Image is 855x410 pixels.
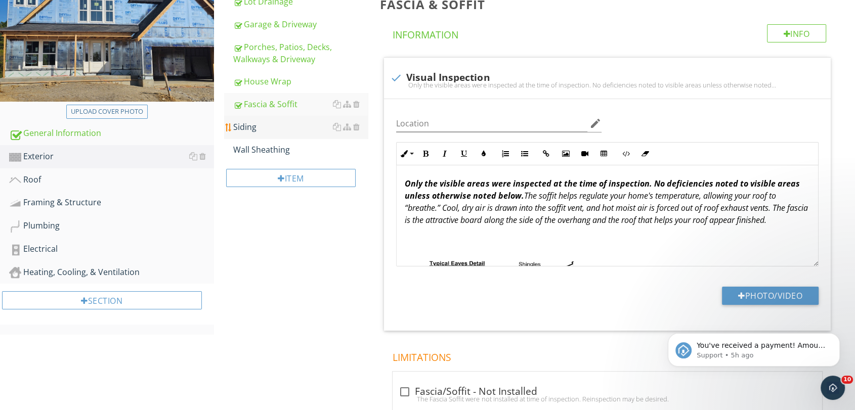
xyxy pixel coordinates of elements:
span: 10 [841,376,853,384]
div: Wall Sheathing [233,144,368,156]
h4: Information [393,24,826,41]
div: Upload cover photo [71,107,143,117]
button: Bold (Ctrl+B) [416,144,435,163]
div: Framing & Structure [9,196,214,209]
em: T [524,190,528,201]
div: Heating, Cooling, & Ventilation [9,266,214,279]
button: Insert Image (Ctrl+P) [555,144,575,163]
div: Plumbing [9,219,214,233]
h4: Limitations [393,347,826,364]
button: Code View [616,144,635,163]
div: Section [2,291,202,309]
em: Only the visible areas were inspected at the time of inspection. No deficiencies noted to visible... [405,178,799,201]
button: Italic (Ctrl+I) [435,144,454,163]
div: Fascia & Soffit [233,98,368,110]
button: Unordered List [515,144,534,163]
div: The Fascia Soffit were not installed at time of inspection. Reinspection may be desired. [399,395,816,403]
div: Roof [9,173,214,187]
div: General Information [9,127,214,140]
div: Exterior [9,150,214,163]
div: Info [767,24,827,42]
button: Underline (Ctrl+U) [454,144,474,163]
div: Garage & Driveway [233,18,368,30]
button: Insert Table [594,144,613,163]
button: Ordered List [495,144,515,163]
div: Item [226,169,356,187]
p: Message from Support, sent 5h ago [44,39,175,48]
em: he soffit helps regulate your home's temperature, allowing your roof to “breathe.” Cool, dry air ... [405,190,807,225]
i: edit [589,117,602,129]
button: Inline Style [397,144,416,163]
button: Insert Video [575,144,594,163]
button: Colors [474,144,493,163]
iframe: Intercom notifications message [653,312,855,383]
iframe: Intercom live chat [821,376,845,400]
input: Location [396,115,587,132]
div: Porches, Patios, Decks, Walkways & Driveway [233,41,368,65]
div: Siding [233,121,368,133]
button: Upload cover photo [66,105,148,119]
div: House Wrap [233,75,368,87]
button: Photo/Video [722,287,819,305]
button: Insert Link (Ctrl+K) [536,144,555,163]
div: Only the visible areas were inspected at the time of inspection. No deficiencies noted to visible... [390,81,825,89]
div: Electrical [9,243,214,256]
button: Clear Formatting [635,144,654,163]
span: You've received a payment! Amount $664.00 Fee $0.00 Net $664.00 Transaction # pi_3SCMDzK7snlDGpRF... [44,29,174,148]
